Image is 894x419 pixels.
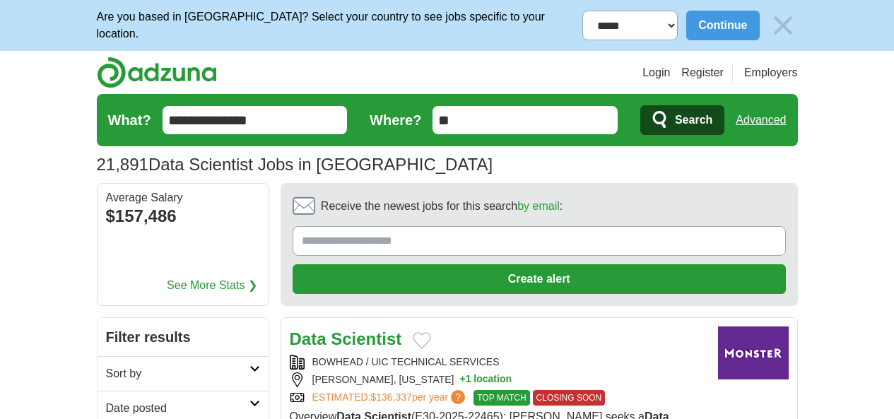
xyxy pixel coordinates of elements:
button: +1 location [459,372,512,387]
a: Login [642,64,670,81]
span: $136,337 [370,391,411,403]
div: $157,486 [106,203,260,229]
a: by email [517,200,560,212]
button: Search [640,105,724,135]
span: TOP MATCH [474,390,529,406]
img: Adzuna logo [97,57,217,88]
span: CLOSING SOON [533,390,606,406]
div: [PERSON_NAME], [US_STATE] [290,372,707,387]
div: BOWHEAD / UIC TECHNICAL SERVICES [290,355,707,370]
strong: Data [290,329,327,348]
label: What? [108,110,151,131]
img: icon_close_no_bg.svg [768,11,798,40]
button: Add to favorite jobs [413,332,431,349]
span: 21,891 [97,152,148,177]
a: Sort by [98,356,269,391]
span: ? [451,390,465,404]
a: See More Stats ❯ [167,277,257,294]
button: Continue [686,11,759,40]
label: Where? [370,110,421,131]
strong: Scientist [331,329,401,348]
a: ESTIMATED:$136,337per year? [312,390,469,406]
span: + [459,372,465,387]
p: Are you based in [GEOGRAPHIC_DATA]? Select your country to see jobs specific to your location. [97,8,583,42]
span: Search [675,106,712,134]
button: Create alert [293,264,786,294]
h1: Data Scientist Jobs in [GEOGRAPHIC_DATA] [97,155,493,174]
h2: Filter results [98,318,269,356]
a: Employers [744,64,798,81]
h2: Date posted [106,400,249,417]
span: Receive the newest jobs for this search : [321,198,563,215]
a: Register [681,64,724,81]
div: Average Salary [106,192,260,203]
a: Data Scientist [290,329,402,348]
a: Advanced [736,106,786,134]
img: Company logo [718,326,789,379]
h2: Sort by [106,365,249,382]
